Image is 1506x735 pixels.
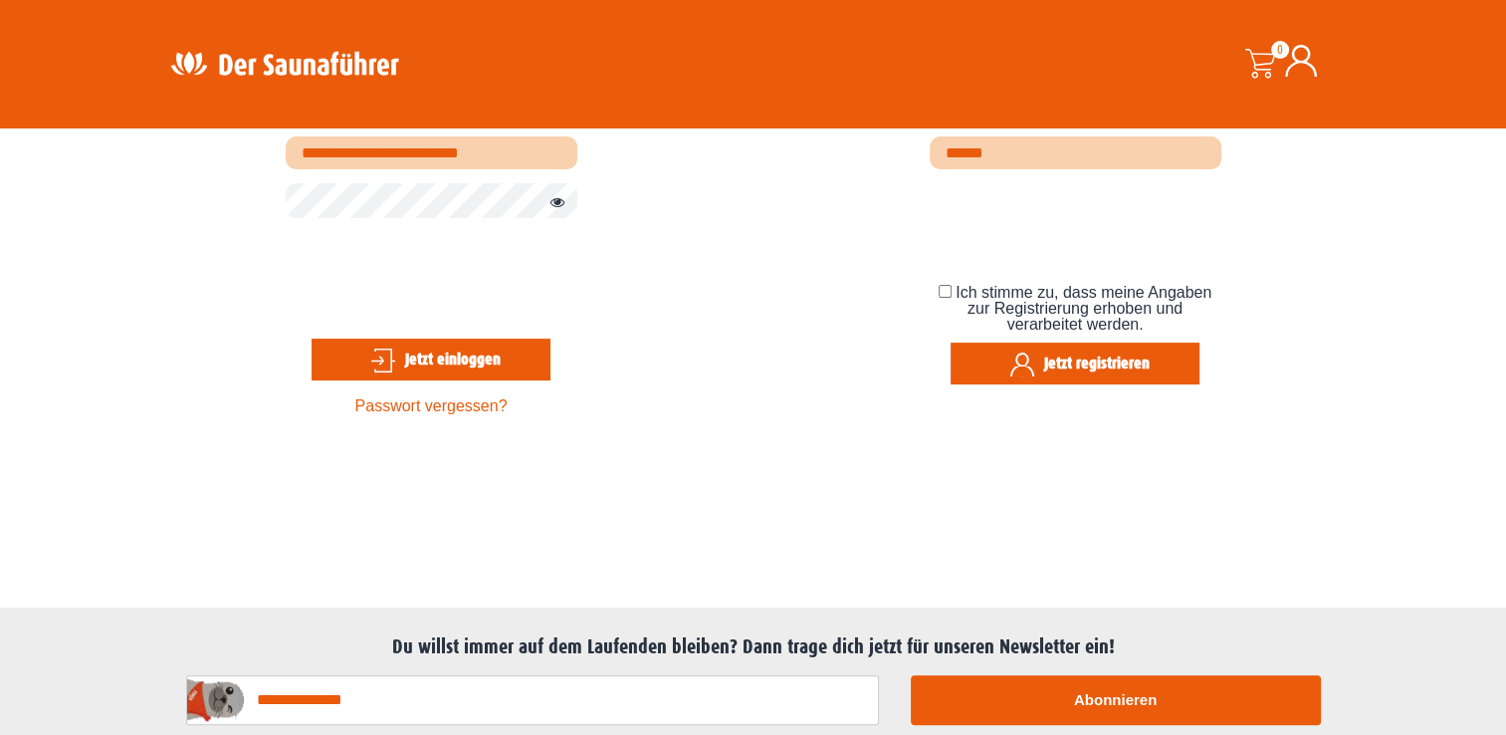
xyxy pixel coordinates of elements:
[312,339,550,380] button: Jetzt einloggen
[939,285,952,298] input: Ich stimme zu, dass meine Angaben zur Registrierung erhoben und verarbeitet werden.
[930,183,1232,261] iframe: reCAPTCHA
[539,191,565,215] button: Passwort anzeigen
[911,675,1321,725] button: Abonnieren
[286,232,588,310] iframe: reCAPTCHA
[355,397,508,414] a: Passwort vergessen?
[951,343,1199,384] button: Jetzt registrieren
[1271,41,1289,59] span: 0
[166,635,1341,659] h2: Du willst immer auf dem Laufenden bleiben? Dann trage dich jetzt für unseren Newsletter ein!
[956,284,1211,333] span: Ich stimme zu, dass meine Angaben zur Registrierung erhoben und verarbeitet werden.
